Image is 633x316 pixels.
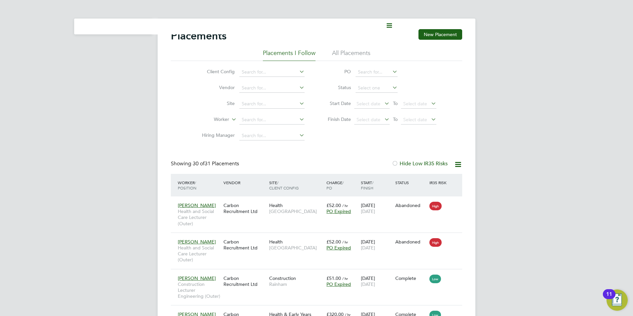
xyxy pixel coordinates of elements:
[321,84,351,90] label: Status
[239,131,305,140] input: Search for...
[178,275,216,281] span: [PERSON_NAME]
[269,202,283,208] span: Health
[178,245,220,263] span: Health and Social Care Lecturer (Outer)
[269,245,323,251] span: [GEOGRAPHIC_DATA]
[332,49,370,61] li: All Placements
[178,208,220,227] span: Health and Social Care Lecturer (Outer)
[325,177,359,194] div: Charge
[342,203,348,208] span: / hr
[428,177,451,188] div: IR35 Risk
[342,276,348,281] span: / hr
[176,235,462,241] a: [PERSON_NAME]Health and Social Care Lecturer (Outer)Carbon Recruitment LtdHealth[GEOGRAPHIC_DATA]...
[222,236,268,254] div: Carbon Recruitment Ltd
[418,29,462,40] button: New Placement
[269,239,283,245] span: Health
[197,100,235,106] label: Site
[176,272,462,277] a: [PERSON_NAME]Construction Lecturer Engineering (Outer)Carbon Recruitment LtdConstructionRainham£5...
[269,208,323,214] span: [GEOGRAPHIC_DATA]
[342,239,348,244] span: / hr
[197,132,235,138] label: Hiring Manager
[326,239,341,245] span: £52.00
[326,180,344,190] span: / PO
[239,115,305,125] input: Search for...
[193,160,239,167] span: 31 Placements
[326,281,351,287] span: PO Expired
[197,84,235,90] label: Vendor
[326,208,351,214] span: PO Expired
[268,177,325,194] div: Site
[239,83,305,93] input: Search for...
[269,180,299,190] span: / Client Config
[395,275,426,281] div: Complete
[321,100,351,106] label: Start Date
[176,177,222,194] div: Worker
[391,99,400,108] span: To
[239,68,305,77] input: Search for...
[321,69,351,75] label: PO
[269,275,296,281] span: Construction
[359,199,394,218] div: [DATE]
[178,202,216,208] span: [PERSON_NAME]
[361,208,375,214] span: [DATE]
[176,308,462,313] a: [PERSON_NAME]Health and Social Care Lecturer (Outer)Carbon Recruitment LtdHealth & Early Years[GE...
[178,239,216,245] span: [PERSON_NAME]
[269,281,323,287] span: Rainham
[171,29,226,42] h2: Placements
[403,117,427,123] span: Select date
[197,69,235,75] label: Client Config
[193,160,205,167] span: 30 of
[356,68,398,77] input: Search for...
[326,275,341,281] span: £51.00
[361,180,373,190] span: / Finish
[429,202,442,210] span: High
[359,177,394,194] div: Start
[429,238,442,247] span: High
[607,290,628,311] button: Open Resource Center, 11 new notifications
[222,177,268,188] div: Vendor
[171,160,240,167] div: Showing
[392,160,448,167] label: Hide Low IR35 Risks
[359,272,394,290] div: [DATE]
[395,239,426,245] div: Abandoned
[391,115,400,124] span: To
[326,202,341,208] span: £52.00
[239,99,305,109] input: Search for...
[222,199,268,218] div: Carbon Recruitment Ltd
[606,294,612,303] div: 11
[361,281,375,287] span: [DATE]
[178,281,220,299] span: Construction Lecturer Engineering (Outer)
[357,117,380,123] span: Select date
[394,177,428,188] div: Status
[403,101,427,107] span: Select date
[356,83,398,93] input: Select one
[357,101,380,107] span: Select date
[395,202,426,208] div: Abandoned
[359,236,394,254] div: [DATE]
[361,245,375,251] span: [DATE]
[176,199,462,204] a: [PERSON_NAME]Health and Social Care Lecturer (Outer)Carbon Recruitment LtdHealth[GEOGRAPHIC_DATA]...
[429,275,441,283] span: Low
[74,19,152,34] nav: Main navigation
[263,49,316,61] li: Placements I Follow
[191,116,229,123] label: Worker
[222,272,268,290] div: Carbon Recruitment Ltd
[321,116,351,122] label: Finish Date
[326,245,351,251] span: PO Expired
[178,180,196,190] span: / Position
